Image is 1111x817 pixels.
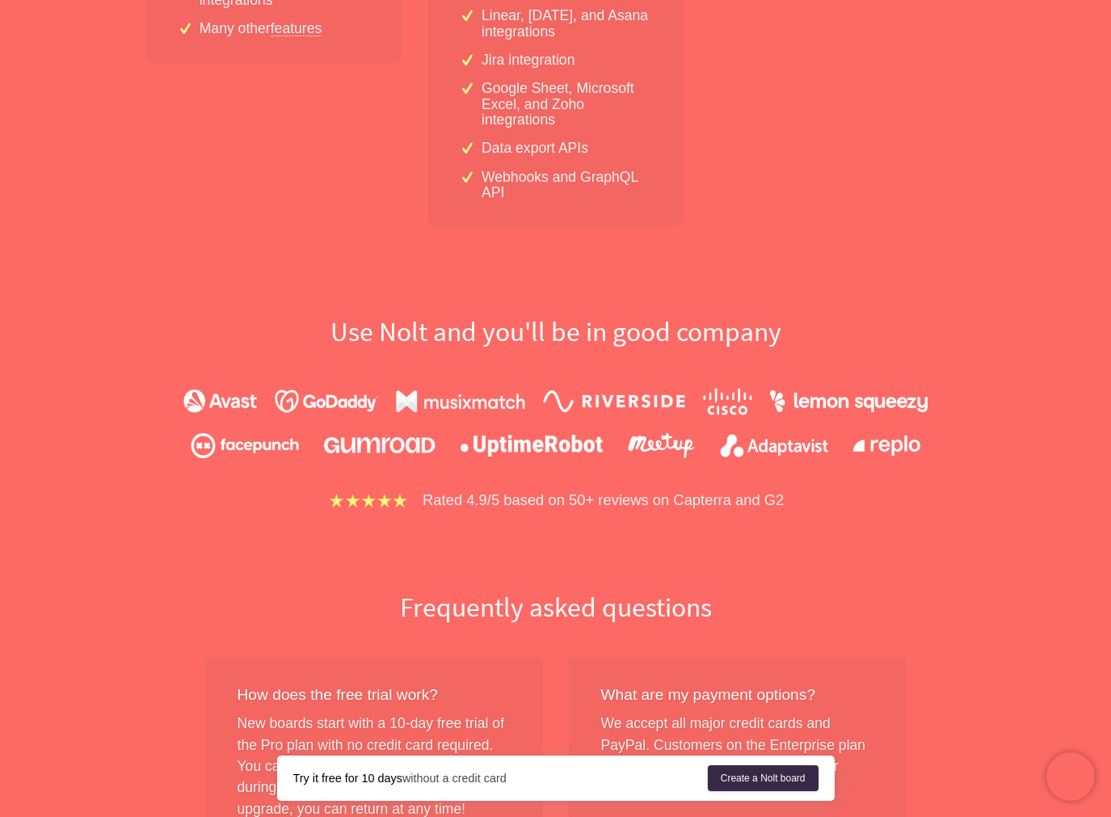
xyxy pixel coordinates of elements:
[293,772,402,785] strong: Try it free for 10 days
[482,8,651,40] p: Linear, [DATE], and Asana integrations
[770,390,928,412] img: lemonsqueezy.bc0263d410.png
[703,388,752,415] img: cisco.095899e268.png
[720,434,828,457] img: adaptavist.4060977e04.png
[238,684,511,707] div: How does the free trial work?
[191,433,299,458] img: facepunch.2d9380a33e.png
[482,141,588,156] p: Data export APIs
[271,21,322,36] a: features
[482,53,574,68] p: Jira integration
[628,433,695,458] img: meetup.9107d9babc.png
[853,436,920,457] img: replo.43f45c7cdc.png
[293,770,708,786] div: without a credit card
[482,81,651,128] p: Google Sheet, Microsoft Excel, and Zoho integrations
[423,488,784,512] p: Rated 4.9/5 based on 50+ reviews on Capterra and G2
[601,684,874,707] div: What are my payment options?
[396,390,525,413] img: musixmatch.134dacf828.png
[324,437,436,453] img: gumroad.2d33986aca.png
[1046,752,1095,801] iframe: Chatra live chat
[461,435,603,456] img: uptimerobot.920923f729.png
[39,314,1073,350] h2: Use Nolt and you'll be in good company
[543,390,685,412] img: riverside.224b59c4e9.png
[327,491,410,510] img: stars.b067e34983.png
[183,390,257,413] img: avast.6829f2e004.png
[708,765,819,791] a: Create a Nolt board
[200,21,322,36] p: Many other
[275,390,378,413] img: godaddy.fea34582f6.png
[39,590,1073,625] h2: Frequently asked questions
[482,170,651,201] p: Webhooks and GraphQL API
